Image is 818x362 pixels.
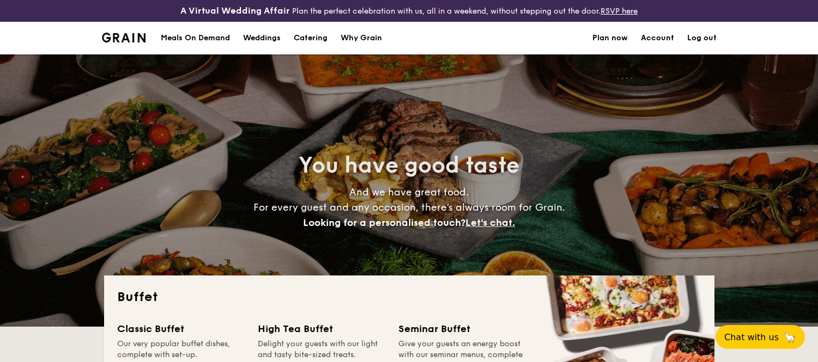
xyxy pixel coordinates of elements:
h4: A Virtual Wedding Affair [180,4,290,17]
span: Chat with us [724,332,779,342]
div: Weddings [243,22,281,54]
a: Logotype [102,33,146,42]
a: RSVP here [601,7,638,16]
a: Weddings [237,22,287,54]
div: Classic Buffet [117,321,245,336]
button: Chat with us🦙 [716,325,805,349]
span: 🦙 [783,331,796,343]
a: Account [641,22,674,54]
div: Why Grain [341,22,382,54]
a: Catering [287,22,334,54]
a: Meals On Demand [154,22,237,54]
h2: Buffet [117,289,701,306]
a: Log out [687,22,717,54]
div: Seminar Buffet [398,321,526,336]
span: And we have great food. For every guest and any occasion, there’s always room for Grain. [253,186,565,229]
a: Plan now [592,22,628,54]
span: You have good taste [299,152,519,179]
div: High Tea Buffet [258,321,385,336]
a: Why Grain [334,22,389,54]
span: Looking for a personalised touch? [303,217,465,229]
h1: Catering [294,22,328,54]
div: Plan the perfect celebration with us, all in a weekend, without stepping out the door. [136,4,682,17]
div: Meals On Demand [161,22,230,54]
span: Let's chat. [465,217,515,229]
img: Grain [102,33,146,42]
